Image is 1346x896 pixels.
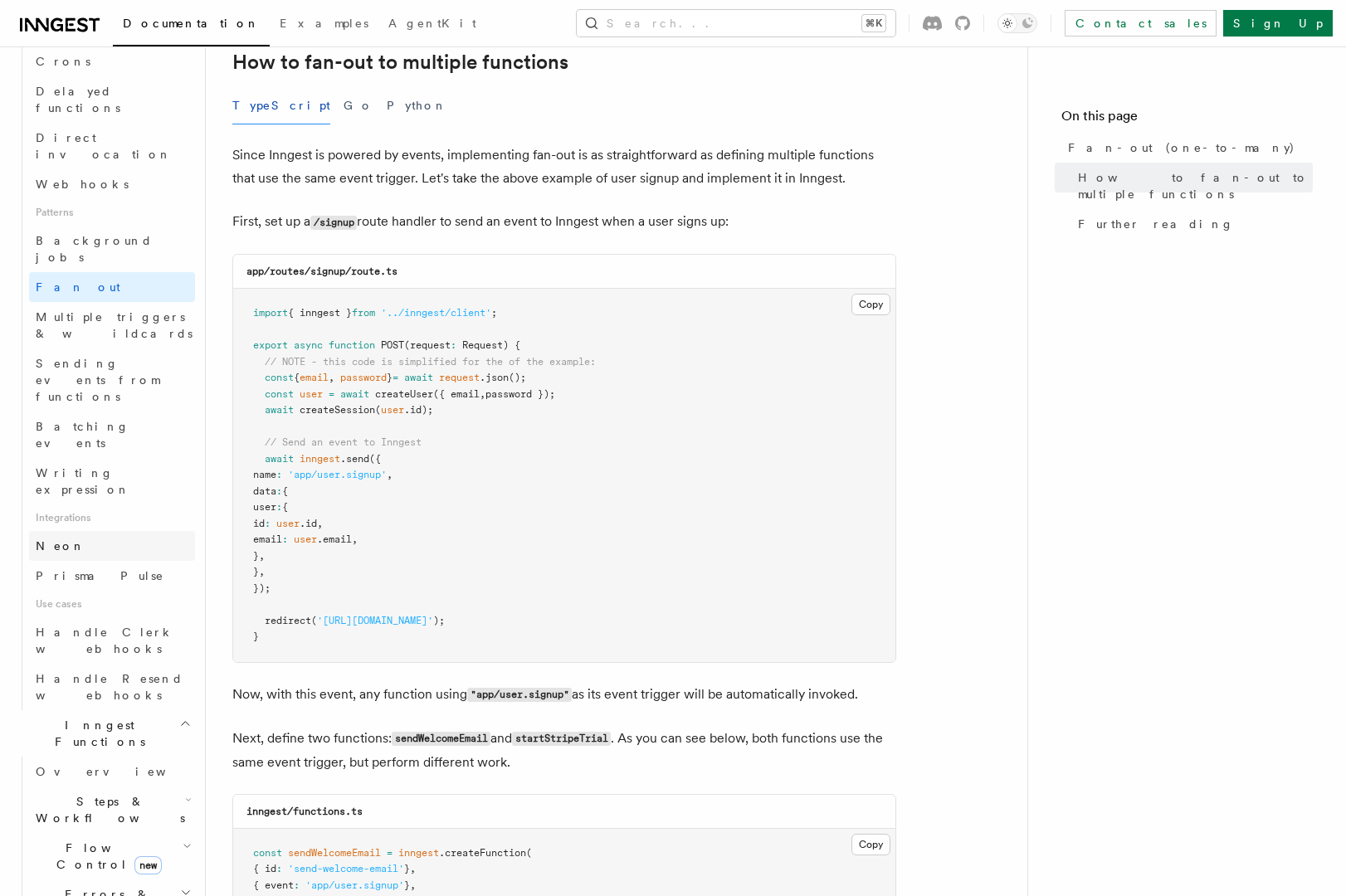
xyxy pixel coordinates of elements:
span: user [294,533,317,545]
a: Handle Clerk webhooks [29,617,195,664]
span: Documentation [123,17,260,30]
a: Direct invocation [29,123,195,169]
span: Multiple triggers & wildcards [36,310,193,340]
span: name [253,469,276,480]
span: , [329,372,334,383]
span: } [387,372,393,383]
span: { id [253,863,276,874]
span: inngest [300,453,340,465]
span: Background jobs [36,234,153,264]
a: Contact sales [1065,10,1217,37]
span: Writing expression [36,466,130,496]
p: Now, with this event, any function using as its event trigger will be automatically invoked. [232,683,896,707]
a: Fan out [29,272,195,302]
span: 'app/user.signup' [288,469,387,480]
a: Writing expression [29,458,195,504]
span: Examples [280,17,368,30]
button: Copy [851,834,890,855]
button: Toggle dark mode [997,13,1037,33]
span: password [340,372,387,383]
button: Go [344,87,373,124]
span: POST [381,339,404,351]
span: } [253,550,259,562]
kbd: ⌘K [862,15,885,32]
a: Further reading [1071,209,1313,239]
span: createSession [300,404,375,416]
a: Neon [29,531,195,561]
span: await [265,404,294,416]
a: Overview [29,757,195,786]
span: redirect [265,615,311,626]
span: Steps & Workflows [29,793,185,826]
span: Use cases [29,591,195,617]
span: : [282,533,288,545]
span: , [480,388,485,400]
span: import [253,307,288,319]
a: AgentKit [378,5,486,45]
p: Since Inngest is powered by events, implementing fan-out is as straightforward as defining multip... [232,144,896,190]
span: , [410,863,416,874]
a: Multiple triggers & wildcards [29,302,195,348]
a: Prisma Pulse [29,561,195,591]
a: Webhooks [29,169,195,199]
span: Inngest Functions [13,717,179,750]
span: data [253,485,276,497]
span: : [276,501,282,513]
span: } [253,566,259,577]
span: : [276,469,282,480]
span: createUser [375,388,433,400]
span: await [265,453,294,465]
span: Sending events from functions [36,357,159,403]
span: { [282,501,288,513]
button: Python [387,87,447,124]
span: .id); [404,404,433,416]
a: Sending events from functions [29,348,195,411]
span: , [410,879,416,891]
span: , [387,469,393,480]
span: Webhooks [36,178,129,191]
span: ( [375,404,381,416]
code: app/routes/signup/route.ts [246,265,397,277]
span: Crons [36,55,90,68]
span: 'send-welcome-email' [288,863,404,874]
span: password }); [485,388,555,400]
code: "app/user.signup" [467,688,572,702]
span: Delayed functions [36,85,120,114]
span: = [329,388,334,400]
span: Batching events [36,420,129,450]
span: Direct invocation [36,131,172,161]
span: (); [509,372,526,383]
span: Prisma Pulse [36,569,164,582]
span: How to fan-out to multiple functions [1078,169,1313,202]
code: startStripeTrial [512,732,611,746]
span: export [253,339,288,351]
a: Background jobs [29,226,195,272]
span: (request [404,339,451,351]
span: ) { [503,339,520,351]
span: , [259,566,265,577]
a: Batching events [29,411,195,458]
span: user [381,404,404,416]
code: /signup [310,216,357,230]
span: ( [526,847,532,859]
span: Neon [36,539,85,553]
span: { inngest } [288,307,352,319]
h4: On this page [1061,106,1313,133]
span: '[URL][DOMAIN_NAME]' [317,615,433,626]
span: // Send an event to Inngest [265,436,422,448]
span: .send [340,453,369,465]
span: = [387,847,393,859]
span: Patterns [29,199,195,226]
span: .json [480,372,509,383]
span: async [294,339,323,351]
span: sendWelcomeEmail [288,847,381,859]
span: Handle Resend webhooks [36,672,183,702]
code: sendWelcomeEmail [392,732,490,746]
span: , [259,550,265,562]
a: How to fan-out to multiple functions [232,51,568,74]
span: Fan out [36,280,120,294]
span: Integrations [29,504,195,531]
span: inngest [398,847,439,859]
a: Sign Up [1223,10,1333,37]
span: ({ email [433,388,480,400]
